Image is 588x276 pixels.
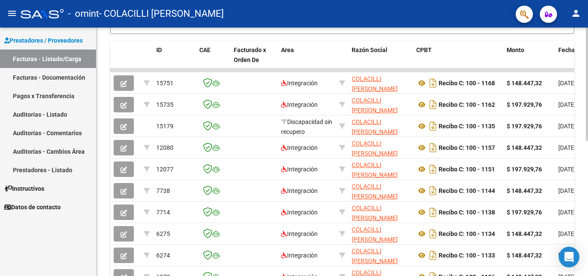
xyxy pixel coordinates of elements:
[352,161,398,178] span: COLACILLI [PERSON_NAME]
[558,80,576,87] span: [DATE]
[507,123,542,130] strong: $ 197.929,76
[507,101,542,108] strong: $ 197.929,76
[427,248,439,262] i: Descargar documento
[281,230,318,237] span: Integración
[507,230,542,237] strong: $ 148.447,32
[199,47,210,53] span: CAE
[439,209,495,216] strong: Recibo C: 100 - 1138
[156,166,173,173] span: 12077
[416,47,432,53] span: CPBT
[281,209,318,216] span: Integración
[558,209,576,216] span: [DATE]
[503,41,555,79] datatable-header-cell: Monto
[427,162,439,176] i: Descargar documento
[559,247,579,267] div: Open Intercom Messenger
[352,203,409,221] div: 20311528727
[507,252,542,259] strong: $ 148.447,32
[427,141,439,155] i: Descargar documento
[156,252,170,259] span: 6274
[507,80,542,87] strong: $ 148.447,32
[278,41,336,79] datatable-header-cell: Area
[558,144,576,151] span: [DATE]
[439,187,495,194] strong: Recibo C: 100 - 1144
[439,166,495,173] strong: Recibo C: 100 - 1151
[156,187,170,194] span: 7738
[571,8,581,19] mat-icon: person
[156,230,170,237] span: 6275
[507,209,542,216] strong: $ 197.929,76
[281,47,294,53] span: Area
[281,166,318,173] span: Integración
[427,205,439,219] i: Descargar documento
[156,209,170,216] span: 7714
[281,80,318,87] span: Integración
[352,75,398,92] span: COLACILLI [PERSON_NAME]
[352,140,398,157] span: COLACILLI [PERSON_NAME]
[352,246,409,264] div: 20311528727
[156,101,173,108] span: 15735
[281,187,318,194] span: Integración
[352,160,409,178] div: 20311528727
[352,97,398,114] span: COLACILLI [PERSON_NAME]
[558,252,576,259] span: [DATE]
[352,47,387,53] span: Razón Social
[156,123,173,130] span: 15179
[4,184,44,193] span: Instructivos
[153,41,196,79] datatable-header-cell: ID
[7,8,17,19] mat-icon: menu
[156,144,173,151] span: 12080
[196,41,230,79] datatable-header-cell: CAE
[281,252,318,259] span: Integración
[507,47,524,53] span: Monto
[507,166,542,173] strong: $ 197.929,76
[427,76,439,90] i: Descargar documento
[99,4,224,23] span: - COLACILLI [PERSON_NAME]
[352,118,398,135] span: COLACILLI [PERSON_NAME]
[352,117,409,135] div: 20311528727
[558,101,576,108] span: [DATE]
[558,166,576,173] span: [DATE]
[413,41,503,79] datatable-header-cell: CPBT
[352,248,398,264] span: COLACILLI [PERSON_NAME]
[352,225,409,243] div: 20311528727
[4,36,83,45] span: Prestadores / Proveedores
[234,47,266,63] span: Facturado x Orden De
[352,96,409,114] div: 20311528727
[558,123,576,130] span: [DATE]
[281,118,332,135] span: Discapacidad sin recupero
[507,187,542,194] strong: $ 148.447,32
[439,123,495,130] strong: Recibo C: 100 - 1135
[156,47,162,53] span: ID
[352,139,409,157] div: 20311528727
[439,80,495,87] strong: Recibo C: 100 - 1168
[281,144,318,151] span: Integración
[439,101,495,108] strong: Recibo C: 100 - 1162
[352,74,409,92] div: 20311528727
[558,187,576,194] span: [DATE]
[352,205,398,221] span: COLACILLI [PERSON_NAME]
[427,119,439,133] i: Descargar documento
[439,144,495,151] strong: Recibo C: 100 - 1157
[427,184,439,198] i: Descargar documento
[427,98,439,112] i: Descargar documento
[230,41,278,79] datatable-header-cell: Facturado x Orden De
[507,144,542,151] strong: $ 148.447,32
[439,252,495,259] strong: Recibo C: 100 - 1133
[352,226,398,243] span: COLACILLI [PERSON_NAME]
[68,4,99,23] span: - omint
[439,230,495,237] strong: Recibo C: 100 - 1134
[4,202,61,212] span: Datos de contacto
[427,227,439,241] i: Descargar documento
[348,41,413,79] datatable-header-cell: Razón Social
[156,80,173,87] span: 15751
[281,101,318,108] span: Integración
[558,230,576,237] span: [DATE]
[352,182,409,200] div: 20311528727
[352,183,398,200] span: COLACILLI [PERSON_NAME]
